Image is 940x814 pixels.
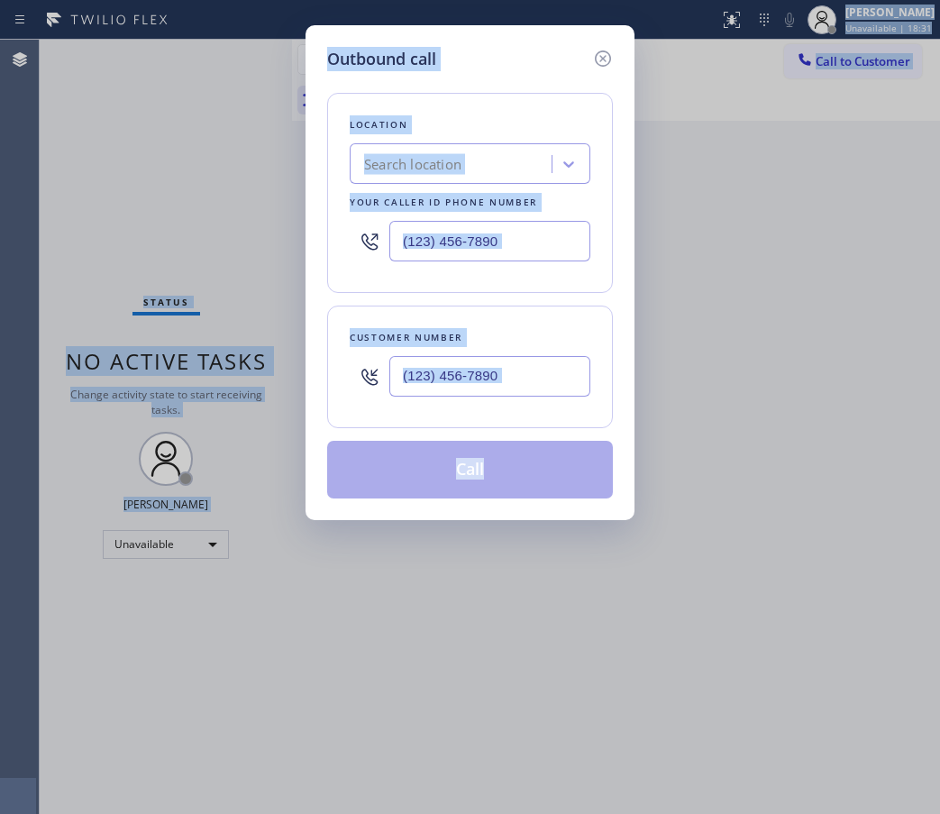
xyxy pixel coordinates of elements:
input: (123) 456-7890 [389,221,590,261]
div: Search location [364,154,461,175]
div: Customer number [350,328,590,347]
button: Call [327,441,613,498]
h5: Outbound call [327,47,436,71]
div: Your caller id phone number [350,193,590,212]
input: (123) 456-7890 [389,356,590,397]
div: Location [350,115,590,134]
